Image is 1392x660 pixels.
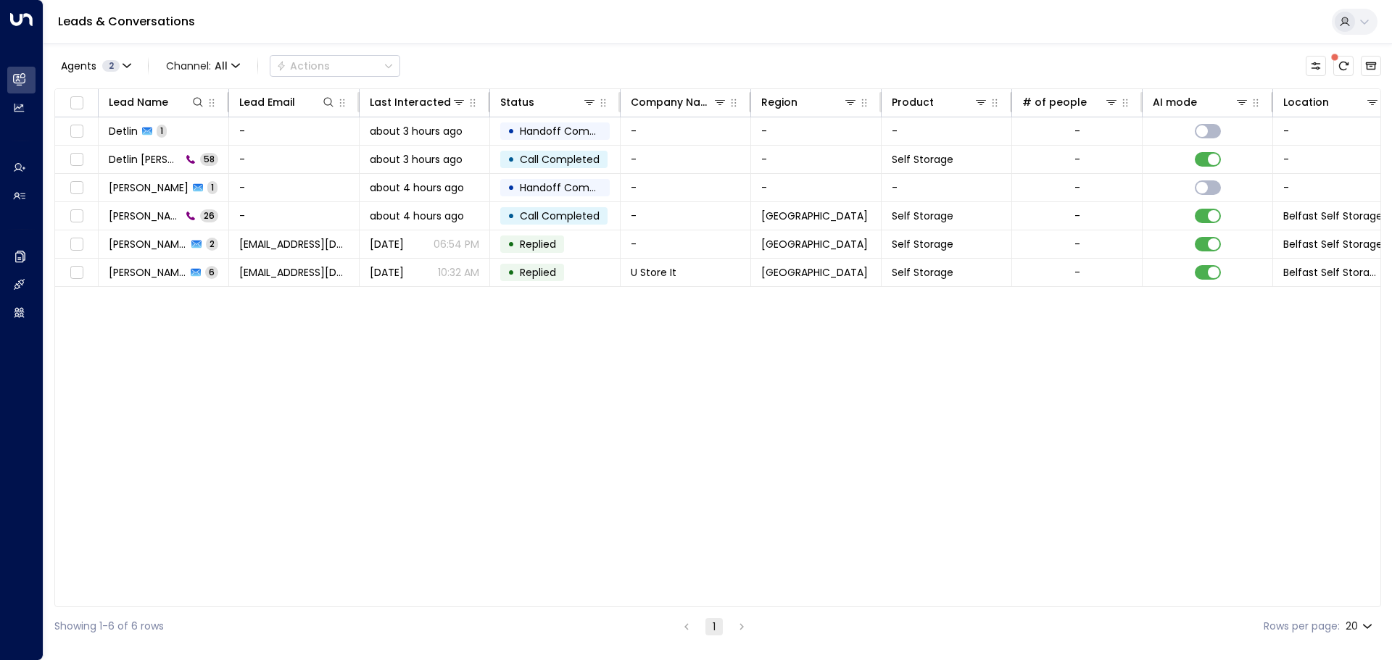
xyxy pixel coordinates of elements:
[229,146,360,173] td: -
[1346,616,1375,637] div: 20
[507,232,515,256] div: •
[239,237,349,251] span: rayan.habbab@gmail.com
[239,265,349,280] span: mmcgrath@ustoreit.ie
[370,93,451,111] div: Last Interacted
[1074,152,1080,167] div: -
[102,60,120,72] span: 2
[1153,93,1249,111] div: AI mode
[507,260,515,285] div: •
[520,152,600,167] span: Call Completed
[229,174,360,201] td: -
[109,265,186,280] span: Mariea McGrath
[67,235,86,254] span: Toggle select row
[215,60,228,72] span: All
[1264,619,1340,634] label: Rows per page:
[882,117,1012,145] td: -
[631,93,713,111] div: Company Name
[621,174,751,201] td: -
[239,93,295,111] div: Lead Email
[67,179,86,197] span: Toggle select row
[109,93,168,111] div: Lead Name
[67,122,86,141] span: Toggle select row
[54,56,136,76] button: Agents2
[761,237,868,251] span: Belfast
[434,237,479,251] p: 06:54 PM
[205,266,218,278] span: 6
[1074,265,1080,280] div: -
[705,618,723,635] button: page 1
[520,209,600,223] span: Call Completed
[751,146,882,173] td: -
[1283,237,1383,251] span: Belfast Self Storage
[229,202,360,230] td: -
[67,264,86,282] span: Toggle select row
[892,265,953,280] span: Self Storage
[631,93,727,111] div: Company Name
[370,265,404,280] span: Yesterday
[500,93,597,111] div: Status
[200,209,218,222] span: 26
[109,124,138,138] span: Detlin
[621,146,751,173] td: -
[892,93,934,111] div: Product
[67,207,86,225] span: Toggle select row
[160,56,246,76] span: Channel:
[882,174,1012,201] td: -
[58,13,195,30] a: Leads & Conversations
[892,152,953,167] span: Self Storage
[751,117,882,145] td: -
[892,237,953,251] span: Self Storage
[370,180,464,195] span: about 4 hours ago
[1283,265,1382,280] span: Belfast Self Storage
[520,237,556,251] span: Replied
[370,124,463,138] span: about 3 hours ago
[1074,237,1080,251] div: -
[200,153,218,165] span: 58
[206,238,218,250] span: 2
[1283,93,1380,111] div: Location
[1283,93,1329,111] div: Location
[761,93,797,111] div: Region
[160,56,246,76] button: Channel:All
[631,265,676,280] span: U Store It
[1074,209,1080,223] div: -
[109,209,181,223] span: Aidan
[109,152,181,167] span: Detlin Crowe
[621,230,751,258] td: -
[520,180,622,195] span: Handoff Completed
[761,209,868,223] span: Belfast
[270,55,400,77] button: Actions
[520,265,556,280] span: Replied
[500,93,534,111] div: Status
[276,59,330,72] div: Actions
[109,180,188,195] span: Aidan
[67,94,86,112] span: Toggle select all
[621,117,751,145] td: -
[109,237,187,251] span: Rayan Habbab
[761,93,858,111] div: Region
[507,119,515,143] div: •
[109,93,205,111] div: Lead Name
[370,152,463,167] span: about 3 hours ago
[1333,56,1354,76] span: There are new threads available. Refresh the grid to view the latest updates.
[520,124,622,138] span: Handoff Completed
[1283,209,1383,223] span: Belfast Self Storage
[61,61,96,71] span: Agents
[370,93,466,111] div: Last Interacted
[621,202,751,230] td: -
[751,174,882,201] td: -
[761,265,868,280] span: Belfast
[370,209,464,223] span: about 4 hours ago
[54,619,164,634] div: Showing 1-6 of 6 rows
[1074,124,1080,138] div: -
[370,237,404,251] span: Yesterday
[239,93,336,111] div: Lead Email
[507,204,515,228] div: •
[1153,93,1197,111] div: AI mode
[438,265,479,280] p: 10:32 AM
[229,117,360,145] td: -
[507,147,515,172] div: •
[1361,56,1381,76] button: Archived Leads
[67,151,86,169] span: Toggle select row
[892,93,988,111] div: Product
